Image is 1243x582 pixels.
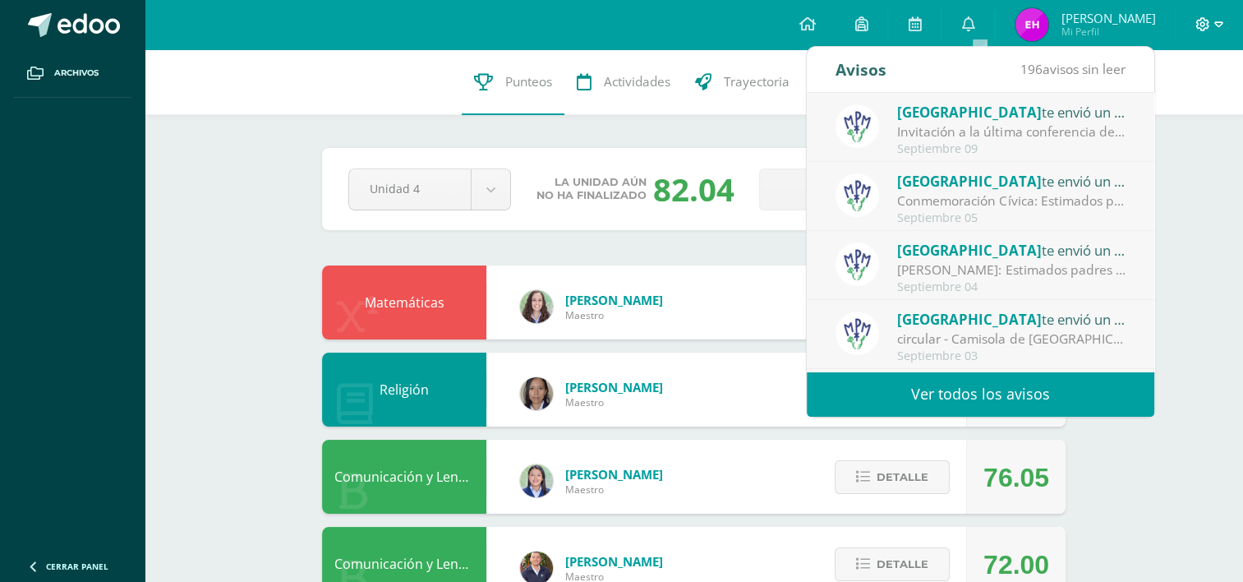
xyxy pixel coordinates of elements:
a: Unidad 4 [349,169,510,210]
a: Ver todos los avisos [807,372,1154,417]
span: Punteos [505,73,552,90]
div: Septiembre 03 [897,349,1126,363]
div: te envió un aviso [897,308,1126,330]
div: Comunicación y Lenguaje L1 [322,440,486,514]
img: 69ae3ad5c76ff258cb10e64230d73c76.png [520,377,553,410]
span: 196 [1020,60,1043,78]
span: Actividades [604,73,670,90]
a: Trayectoria [683,49,802,115]
div: 76.05 [983,441,1049,515]
a: Archivos [13,49,131,98]
img: a3978fa95217fc78923840df5a445bcb.png [836,242,879,286]
span: [GEOGRAPHIC_DATA] [897,241,1041,260]
span: [PERSON_NAME] [1061,10,1155,26]
div: Septiembre 05 [897,211,1126,225]
div: Religión [322,353,486,427]
div: circular - Camisola de Guatemala: Estimados padres de familia: Compartimos con ustedes circular. ... [897,330,1126,349]
div: Rifa Monte María: Estimados padres de familia: ¡Hoy, inauguramos la Rifa Monte María! Adjunto enc... [897,261,1126,279]
img: f773fd056d91aff51fb318ac966dc1d3.png [520,464,553,497]
span: Archivos [54,67,99,80]
div: Avisos [836,47,886,92]
span: Maestro [565,308,663,322]
span: [PERSON_NAME] [565,553,663,570]
img: a3978fa95217fc78923840df5a445bcb.png [836,312,879,355]
span: [GEOGRAPHIC_DATA] [897,172,1041,191]
span: Unidad 4 [370,169,450,208]
div: Matemáticas [322,266,486,339]
div: te envió un aviso [897,239,1126,261]
span: avisos sin leer [1020,60,1126,78]
img: a3978fa95217fc78923840df5a445bcb.png [836,173,879,217]
div: Conmemoración Cívica: Estimados padres de familia: Compartimos con ustedes información de la Conm... [897,192,1126,210]
img: b8a1e2a9af86137e6a0e868853a3b4af.png [520,290,553,323]
button: Detalle [835,547,950,581]
div: Septiembre 04 [897,280,1126,294]
span: [PERSON_NAME] [565,379,663,395]
span: Trayectoria [724,73,790,90]
span: Mi Perfil [1061,25,1155,39]
div: te envió un aviso [897,170,1126,192]
a: Contactos [802,49,917,115]
span: La unidad aún no ha finalizado [536,176,647,202]
span: Maestro [565,395,663,409]
div: 82.04 [653,168,734,210]
a: Actividades [564,49,683,115]
span: [PERSON_NAME] [565,466,663,483]
span: [PERSON_NAME] [565,292,663,308]
img: a3978fa95217fc78923840df5a445bcb.png [836,104,879,148]
span: [GEOGRAPHIC_DATA] [897,310,1041,329]
a: Punteos [462,49,564,115]
button: Detalle [835,460,950,494]
div: Septiembre 09 [897,142,1126,156]
span: [GEOGRAPHIC_DATA] [897,103,1041,122]
span: Cerrar panel [46,561,108,572]
div: te envió un aviso [897,101,1126,122]
img: c07090047897416ffda9ba07b5cd4801.png [1015,8,1048,41]
span: Detalle [877,462,928,492]
span: Detalle [877,549,928,580]
div: Invitación a la última conferencia del año: Estimados padres de familia: Con mucha alegría les in... [897,122,1126,141]
span: Maestro [565,483,663,497]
